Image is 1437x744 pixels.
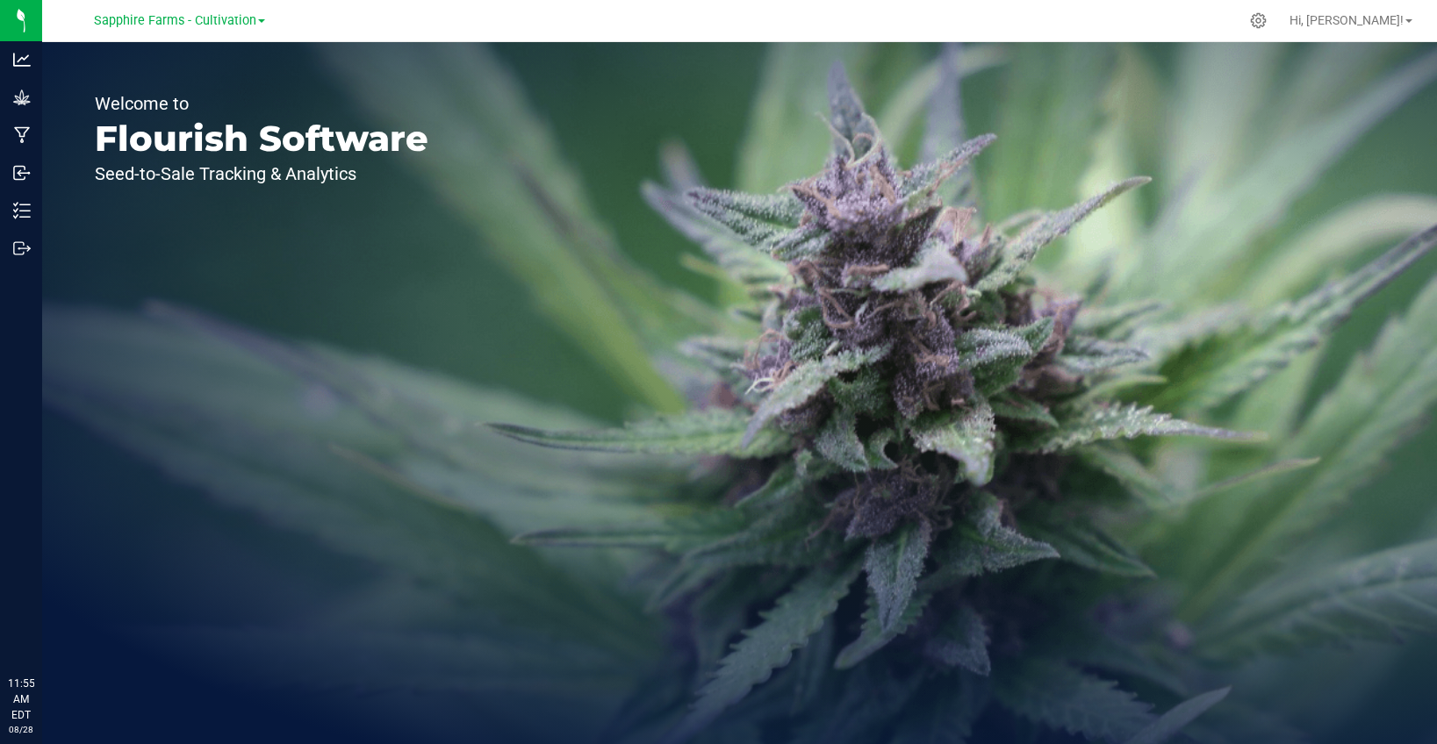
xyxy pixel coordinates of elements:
[95,165,428,182] p: Seed-to-Sale Tracking & Analytics
[13,202,31,219] inline-svg: Inventory
[13,240,31,257] inline-svg: Outbound
[95,95,428,112] p: Welcome to
[1247,12,1269,29] div: Manage settings
[95,121,428,156] p: Flourish Software
[94,13,256,28] span: Sapphire Farms - Cultivation
[13,51,31,68] inline-svg: Analytics
[13,89,31,106] inline-svg: Grow
[13,164,31,182] inline-svg: Inbound
[1290,13,1404,27] span: Hi, [PERSON_NAME]!
[8,723,34,736] p: 08/28
[8,676,34,723] p: 11:55 AM EDT
[13,126,31,144] inline-svg: Manufacturing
